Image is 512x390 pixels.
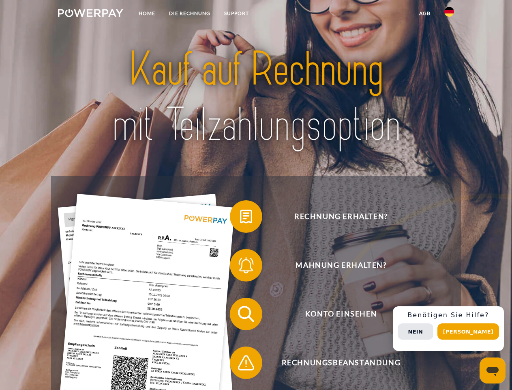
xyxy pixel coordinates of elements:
h3: Benötigen Sie Hilfe? [398,311,499,319]
button: Nein [398,323,433,340]
button: Konto einsehen [230,298,441,330]
img: title-powerpay_de.svg [77,39,435,156]
img: qb_warning.svg [236,353,256,373]
span: Rechnung erhalten? [242,200,440,233]
button: Mahnung erhalten? [230,249,441,282]
a: SUPPORT [217,6,256,21]
iframe: Schaltfläche zum Öffnen des Messaging-Fensters [480,357,506,383]
a: DIE RECHNUNG [162,6,217,21]
button: Rechnungsbeanstandung [230,347,441,379]
img: logo-powerpay-white.svg [58,9,123,17]
span: Konto einsehen [242,298,440,330]
img: de [444,7,454,17]
a: Home [132,6,162,21]
div: Schnellhilfe [393,306,504,351]
img: qb_bill.svg [236,206,256,227]
a: agb [412,6,437,21]
span: Rechnungsbeanstandung [242,347,440,379]
button: [PERSON_NAME] [437,323,499,340]
button: Rechnung erhalten? [230,200,441,233]
img: qb_search.svg [236,304,256,324]
img: qb_bell.svg [236,255,256,275]
span: Mahnung erhalten? [242,249,440,282]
